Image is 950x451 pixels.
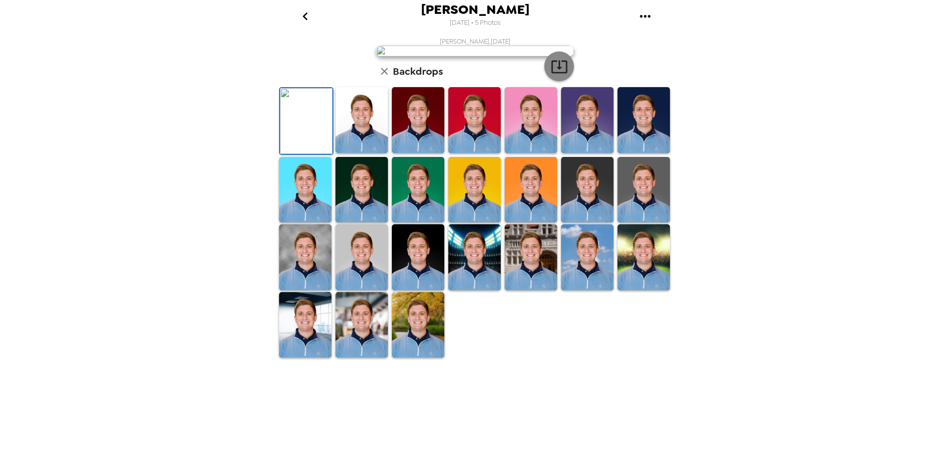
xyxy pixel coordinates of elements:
span: [PERSON_NAME] , [DATE] [440,37,511,46]
img: Original [280,88,332,154]
h6: Backdrops [393,63,443,79]
span: [DATE] • 5 Photos [450,16,501,30]
span: [PERSON_NAME] [421,3,529,16]
img: user [376,46,574,56]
